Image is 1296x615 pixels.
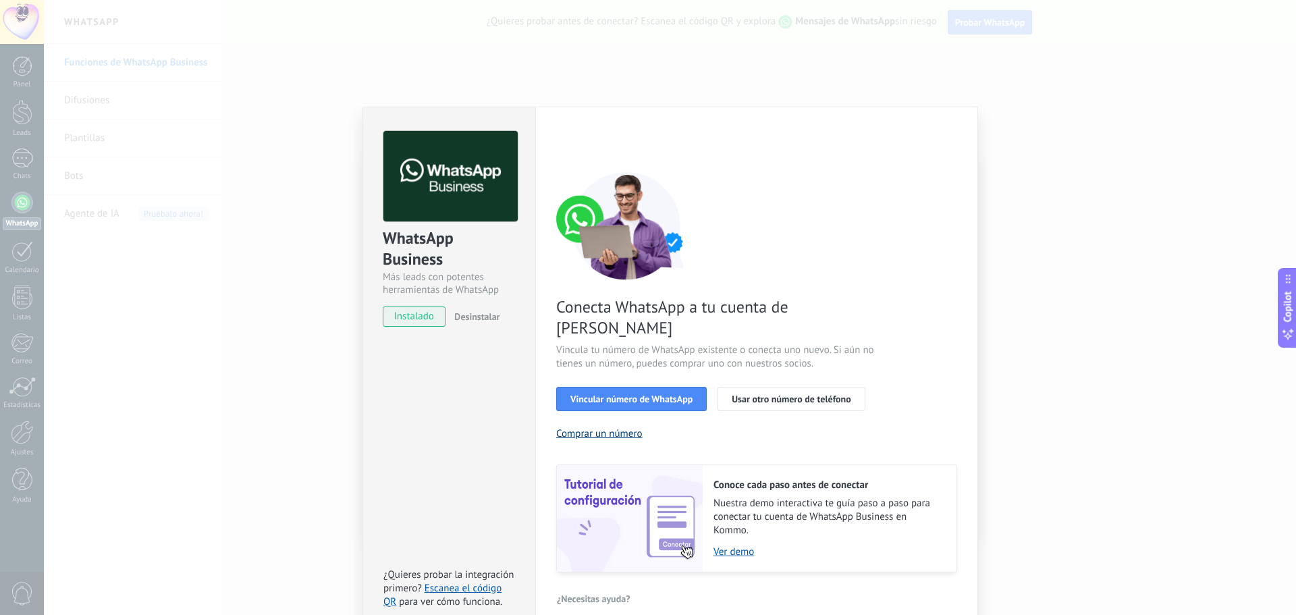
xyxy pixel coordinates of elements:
a: Ver demo [713,545,943,558]
button: Usar otro número de teléfono [718,387,865,411]
div: WhatsApp Business [383,228,516,271]
span: Conecta WhatsApp a tu cuenta de [PERSON_NAME] [556,296,878,338]
button: Desinstalar [449,306,500,327]
span: Vincular número de WhatsApp [570,394,693,404]
span: Copilot [1281,291,1295,322]
button: ¿Necesitas ayuda? [556,589,631,609]
span: ¿Necesitas ayuda? [557,594,630,604]
span: ¿Quieres probar la integración primero? [383,568,514,595]
span: Nuestra demo interactiva te guía paso a paso para conectar tu cuenta de WhatsApp Business en Kommo. [713,497,943,537]
span: Vincula tu número de WhatsApp existente o conecta uno nuevo. Si aún no tienes un número, puedes c... [556,344,878,371]
img: connect number [556,171,698,279]
span: Usar otro número de teléfono [732,394,850,404]
span: para ver cómo funciona. [399,595,502,608]
h2: Conoce cada paso antes de conectar [713,479,943,491]
span: Desinstalar [454,311,500,323]
a: Escanea el código QR [383,582,502,608]
button: Vincular número de WhatsApp [556,387,707,411]
button: Comprar un número [556,427,643,440]
div: Más leads con potentes herramientas de WhatsApp [383,271,516,296]
span: instalado [383,306,445,327]
img: logo_main.png [383,131,518,222]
